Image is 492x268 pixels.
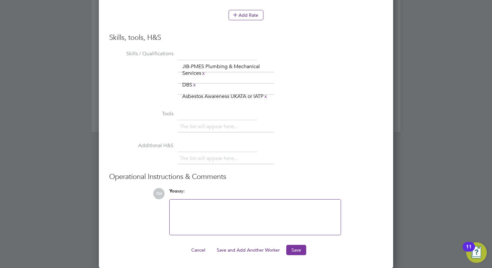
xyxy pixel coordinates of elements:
label: Additional H&S [109,142,174,149]
button: Cancel [186,245,210,255]
label: Tools [109,111,174,117]
li: Asbestos Awareness UKATA or IATP [180,92,270,101]
a: x [263,92,268,101]
button: Save and Add Another Worker [212,245,285,255]
label: Skills / Qualifications [109,50,174,57]
span: TM [153,188,165,199]
a: x [201,69,206,77]
li: The list will appear here... [180,122,241,131]
li: JIB-PMES Plumbing & Mechanical Services [180,62,273,78]
h3: Skills, tools, H&S [109,33,383,42]
button: Open Resource Center, 11 new notifications [466,242,487,263]
button: Add Rate [229,10,263,20]
button: Save [286,245,306,255]
div: 11 [466,247,472,255]
li: DBS [180,81,199,89]
li: The list will appear here... [180,154,241,163]
span: You [169,188,177,194]
h3: Operational Instructions & Comments [109,172,383,182]
a: x [192,81,197,89]
div: say: [169,188,341,199]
